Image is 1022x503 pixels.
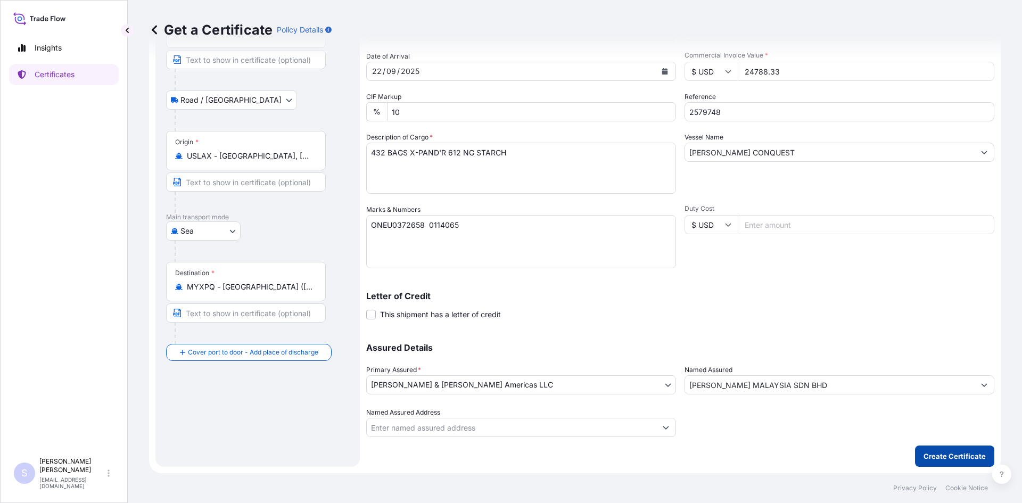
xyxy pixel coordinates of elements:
p: Insights [35,43,62,53]
div: year, [400,65,421,78]
div: month, [385,65,397,78]
input: Enter amount [738,215,994,234]
a: Certificates [9,64,119,85]
input: Text to appear on certificate [166,50,326,69]
span: This shipment has a letter of credit [380,309,501,320]
input: Enter amount [738,62,994,81]
label: Vessel Name [685,132,723,143]
button: Select transport [166,221,241,241]
button: Show suggestions [975,143,994,162]
label: Marks & Numbers [366,204,421,215]
div: Origin [175,138,199,146]
span: S [21,468,28,479]
button: Select transport [166,90,297,110]
input: Type to search vessel name or IMO [685,143,975,162]
p: Get a Certificate [149,21,273,38]
div: / [397,65,400,78]
button: Show suggestions [656,418,675,437]
span: Duty Cost [685,204,994,213]
span: Cover port to door - Add place of discharge [188,347,318,358]
a: Cookie Notice [945,484,988,492]
span: Road / [GEOGRAPHIC_DATA] [180,95,282,105]
input: Enter percentage between 0 and 10% [387,102,676,121]
p: Main transport mode [166,213,349,221]
p: Assured Details [366,343,994,352]
label: Named Assured [685,365,732,375]
div: / [383,65,385,78]
div: % [366,102,387,121]
p: Policy Details [277,24,323,35]
div: day, [371,65,383,78]
div: Destination [175,269,215,277]
input: Enter booking reference [685,102,994,121]
button: Calendar [656,63,673,80]
input: Text to appear on certificate [166,303,326,323]
button: Show suggestions [975,375,994,394]
span: [PERSON_NAME] & [PERSON_NAME] Americas LLC [371,380,553,390]
label: Reference [685,92,716,102]
span: Primary Assured [366,365,421,375]
button: Cover port to door - Add place of discharge [166,344,332,361]
a: Privacy Policy [893,484,937,492]
input: Origin [187,151,312,161]
input: Named Assured Address [367,418,656,437]
input: Destination [187,282,312,292]
p: Letter of Credit [366,292,994,300]
a: Insights [9,37,119,59]
label: Description of Cargo [366,132,433,143]
input: Text to appear on certificate [166,172,326,192]
button: [PERSON_NAME] & [PERSON_NAME] Americas LLC [366,375,676,394]
label: CIF Markup [366,92,401,102]
span: Sea [180,226,194,236]
input: Assured Name [685,375,975,394]
p: Create Certificate [924,451,986,461]
p: Certificates [35,69,75,80]
button: Create Certificate [915,446,994,467]
p: [PERSON_NAME] [PERSON_NAME] [39,457,105,474]
p: [EMAIL_ADDRESS][DOMAIN_NAME] [39,476,105,489]
label: Named Assured Address [366,407,440,418]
